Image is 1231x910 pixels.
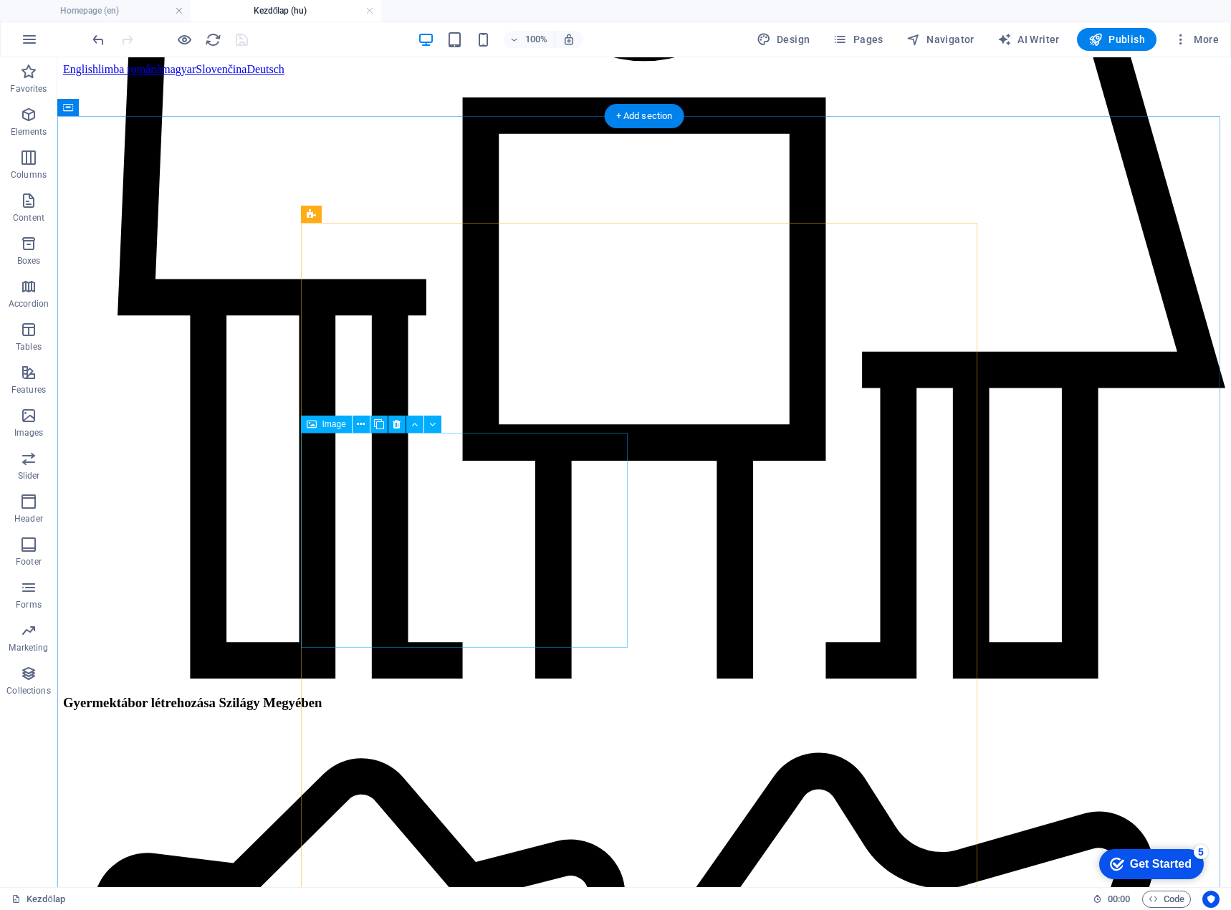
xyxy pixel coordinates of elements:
span: : [1118,894,1120,904]
button: Design [751,28,816,51]
p: Header [14,513,43,525]
button: Usercentrics [1202,891,1220,908]
span: AI Writer [997,32,1060,47]
p: Tables [16,341,42,353]
div: 5 [106,3,120,17]
button: More [1168,28,1225,51]
i: Undo: Change text (Ctrl+Z) [90,32,107,48]
p: Features [11,384,46,396]
button: undo [90,31,107,48]
span: Publish [1088,32,1145,47]
h6: 100% [525,31,548,48]
div: Get Started 5 items remaining, 0% complete [11,7,116,37]
p: Slider [18,470,40,482]
span: More [1174,32,1219,47]
button: Code [1142,891,1191,908]
span: Code [1149,891,1184,908]
button: AI Writer [992,28,1065,51]
div: + Add section [605,104,684,128]
span: Image [322,420,346,428]
button: Pages [827,28,888,51]
span: Navigator [906,32,974,47]
i: On resize automatically adjust zoom level to fit chosen device. [562,33,575,46]
div: Get Started [42,16,104,29]
button: Publish [1077,28,1156,51]
p: Images [14,427,44,439]
button: reload [204,31,221,48]
h4: Kezdőlap (hu) [191,3,381,19]
p: Content [13,212,44,224]
p: Marketing [9,642,48,653]
h6: Session time [1093,891,1131,908]
span: Design [757,32,810,47]
button: 100% [504,31,555,48]
button: Navigator [901,28,980,51]
span: 00 00 [1108,891,1130,908]
i: Reload page [205,32,221,48]
p: Footer [16,556,42,567]
p: Elements [11,126,47,138]
div: Design (Ctrl+Alt+Y) [751,28,816,51]
a: Click to cancel selection. Double-click to open Pages [11,891,65,908]
p: Favorites [10,83,47,95]
p: Columns [11,169,47,181]
p: Accordion [9,298,49,310]
span: Pages [833,32,883,47]
p: Forms [16,599,42,610]
p: Collections [6,685,50,696]
p: Boxes [17,255,41,267]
